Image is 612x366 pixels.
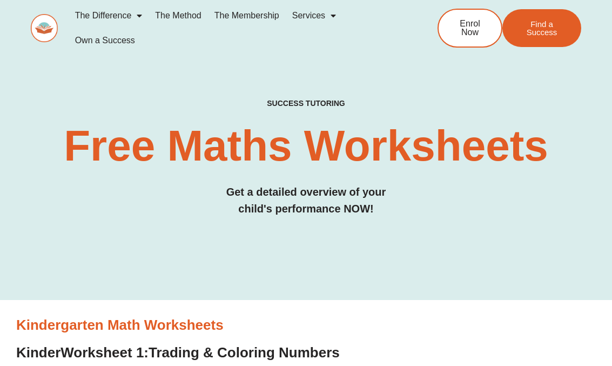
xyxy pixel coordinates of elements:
h4: SUCCESS TUTORING​ [31,99,582,108]
a: Enrol Now [438,9,502,48]
iframe: Chat Widget [427,244,612,366]
h2: Free Maths Worksheets​ [31,124,582,168]
a: The Method [149,3,207,28]
a: The Membership [208,3,286,28]
span: Find a Success [519,20,565,36]
a: Own a Success [69,28,142,53]
h3: Get a detailed overview of your child's performance NOW! [31,184,582,217]
a: KinderWorksheet 1:Trading & Coloring Numbers [16,344,340,361]
a: Services [286,3,342,28]
nav: Menu [69,3,406,53]
a: The Difference [69,3,149,28]
span: Kinder [16,344,60,361]
span: Enrol Now [455,19,485,37]
h3: Kindergarten Math Worksheets [16,316,596,335]
span: Worksheet 1: [60,344,149,361]
span: Trading & Coloring Numbers [149,344,340,361]
a: Find a Success [502,9,581,47]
